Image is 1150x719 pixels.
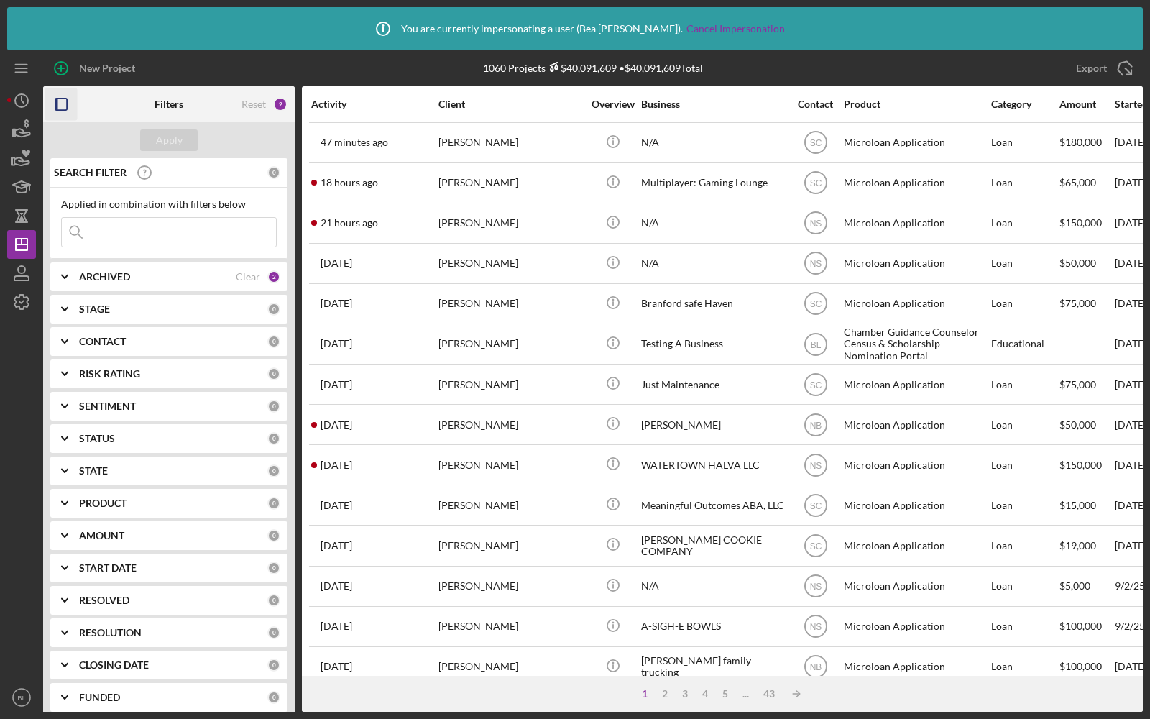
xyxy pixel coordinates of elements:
span: $180,000 [1059,136,1102,148]
b: STATUS [79,433,115,444]
div: You are currently impersonating a user ( Bea [PERSON_NAME] ). [365,11,785,47]
div: Branford safe Haven [641,285,785,323]
div: Microloan Application [844,486,988,524]
b: SENTIMENT [79,400,136,412]
div: [PERSON_NAME] [438,285,582,323]
div: Loan [991,567,1058,605]
div: [PERSON_NAME] [438,648,582,686]
div: [PERSON_NAME] [438,446,582,484]
div: 0 [267,497,280,510]
div: [PERSON_NAME] [438,164,582,202]
div: ... [735,688,756,700]
div: Clear [236,271,260,283]
div: 0 [267,529,280,542]
div: [PERSON_NAME] [438,244,582,283]
div: Testing A Business [641,325,785,363]
div: Microloan Application [844,124,988,162]
text: NS [809,460,822,470]
div: 0 [267,303,280,316]
div: Microloan Application [844,164,988,202]
div: Loan [991,244,1058,283]
div: Loan [991,486,1058,524]
text: SC [809,138,822,148]
div: 0 [267,464,280,477]
span: $75,000 [1059,297,1096,309]
div: Reset [241,99,266,110]
text: NB [809,420,822,430]
text: BL [17,694,26,702]
b: SEARCH FILTER [54,167,126,178]
span: $100,000 [1059,660,1102,672]
div: N/A [641,204,785,242]
div: Meaningful Outcomes ABA, LLC [641,486,785,524]
div: 0 [267,691,280,704]
time: 2025-09-09 10:31 [321,257,352,269]
div: Microloan Application [844,406,988,444]
div: Microloan Application [844,204,988,242]
button: Export [1062,54,1143,83]
div: [PERSON_NAME] [641,406,785,444]
div: WATERTOWN HALVA LLC [641,446,785,484]
time: 2025-09-07 12:40 [321,419,352,431]
time: 2025-09-02 16:17 [321,580,352,592]
b: FUNDED [79,692,120,703]
text: SC [809,299,822,309]
div: 2 [655,688,675,700]
span: $15,000 [1059,499,1096,511]
div: N/A [641,567,785,605]
div: Apply [156,129,183,151]
text: SC [809,380,822,390]
time: 2025-09-02 00:55 [321,661,352,672]
div: Export [1076,54,1107,83]
div: 5 [715,688,735,700]
div: Loan [991,406,1058,444]
div: [PERSON_NAME] [438,204,582,242]
div: 0 [267,562,280,574]
div: Microloan Application [844,365,988,403]
text: BL [810,339,821,349]
b: RESOLVED [79,595,129,606]
b: CONTACT [79,336,126,347]
text: NB [809,662,822,672]
b: ARCHIVED [79,271,130,283]
div: Microloan Application [844,285,988,323]
div: Loan [991,365,1058,403]
div: Microloan Application [844,648,988,686]
span: $5,000 [1059,580,1090,592]
div: Category [991,99,1058,110]
div: Multiplayer: Gaming Lounge [641,164,785,202]
div: [PERSON_NAME] [438,526,582,564]
span: $75,000 [1059,378,1096,390]
div: 43 [756,688,782,700]
div: Contact [788,99,842,110]
span: $150,000 [1059,459,1102,471]
button: Apply [140,129,198,151]
div: [PERSON_NAME] COOKIE COMPANY [641,526,785,564]
div: Just Maintenance [641,365,785,403]
div: Loan [991,526,1058,564]
div: Microloan Application [844,567,988,605]
time: 2025-09-08 19:23 [321,338,352,349]
div: Microloan Application [844,608,988,646]
b: Filters [155,99,183,110]
b: STATE [79,465,108,477]
div: 0 [267,626,280,639]
div: [PERSON_NAME] [438,406,582,444]
div: [PERSON_NAME] [438,325,582,363]
div: 2 [267,270,280,283]
b: RESOLUTION [79,627,142,638]
div: Microloan Application [844,244,988,283]
time: 2025-09-03 18:51 [321,500,352,511]
text: SC [809,541,822,551]
text: NS [809,622,822,632]
span: $150,000 [1059,216,1102,229]
div: Applied in combination with filters below [61,198,277,210]
div: Business [641,99,785,110]
span: $50,000 [1059,418,1096,431]
text: SC [809,500,822,510]
div: 2 [273,97,287,111]
div: 0 [267,335,280,348]
time: 2025-09-03 18:35 [321,540,352,551]
time: 2025-09-04 21:33 [321,459,352,471]
b: PRODUCT [79,498,126,509]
